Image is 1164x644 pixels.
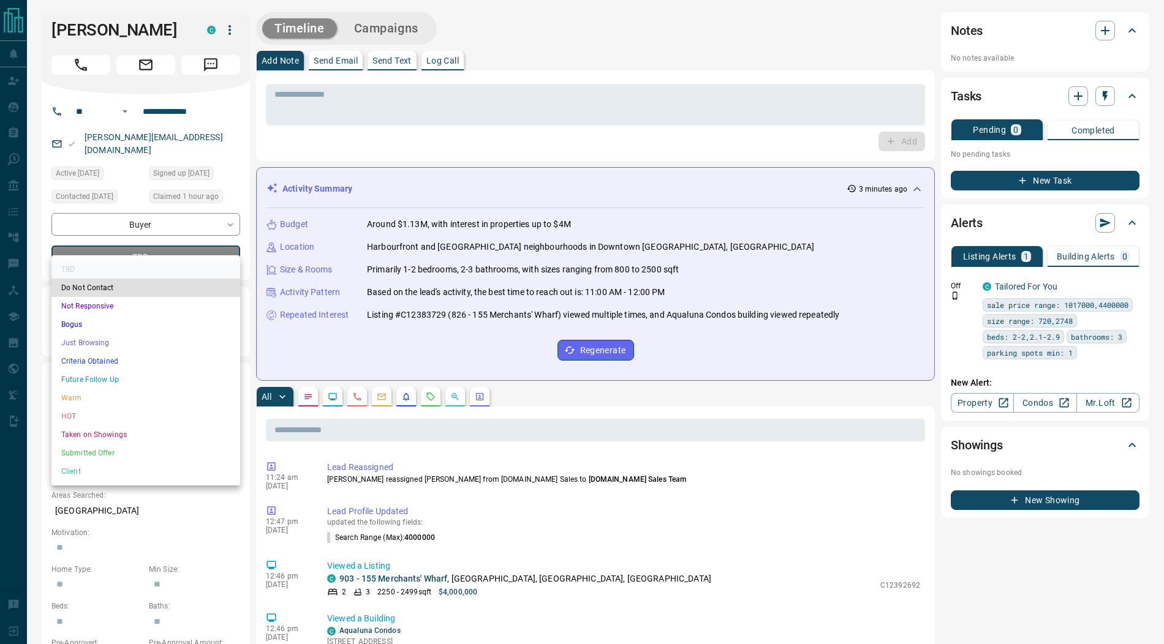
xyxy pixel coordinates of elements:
li: Future Follow Up [51,370,240,389]
li: Bogus [51,315,240,334]
li: Taken on Showings [51,425,240,444]
li: Not Responsive [51,297,240,315]
li: Client [51,462,240,481]
li: HOT [51,407,240,425]
li: Criteria Obtained [51,352,240,370]
li: Warm [51,389,240,407]
li: Do Not Contact [51,279,240,297]
li: Just Browsing [51,334,240,352]
li: Submitted Offer [51,444,240,462]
